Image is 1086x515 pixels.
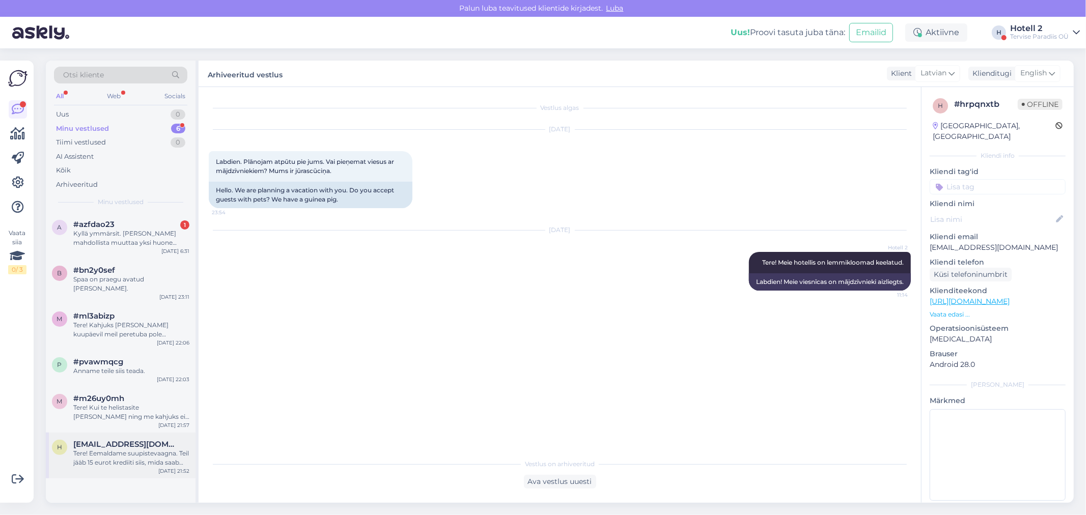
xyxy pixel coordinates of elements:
div: Anname teile siis teada. [73,366,189,376]
div: Kyllä ymmärsit. [PERSON_NAME] mahdollista muuttaa yksi huone kahdeksi 2 [PERSON_NAME] huoneeksi [73,229,189,247]
span: Tere! Meie hotellis on lemmikloomad keelatud. [762,259,904,266]
p: Brauser [930,349,1066,359]
div: Socials [162,90,187,103]
span: #azfdao23 [73,220,115,229]
div: Vestlus algas [209,103,911,112]
input: Lisa tag [930,179,1066,194]
div: [DATE] 6:31 [161,247,189,255]
span: Labdien. Plānojam atpūtu pie jums. Vai pieņemat viesus ar mājdzīvniekiem? Mums ir jūrascūciņa. [216,158,396,175]
div: [DATE] 21:57 [158,421,189,429]
div: Hello. We are planning a vacation with you. Do you accept guests with pets? We have a guinea pig. [209,182,412,208]
p: Operatsioonisüsteem [930,323,1066,334]
span: heldikask05@gmail.com [73,440,179,449]
p: Kliendi telefon [930,257,1066,268]
label: Arhiveeritud vestlus [208,67,283,80]
div: Uus [56,109,69,120]
a: Hotell 2Tervise Paradiis OÜ [1010,24,1080,41]
span: 23:54 [212,209,250,216]
span: #bn2y0sef [73,266,115,275]
div: [DATE] 22:06 [157,339,189,347]
div: Küsi telefoninumbrit [930,268,1012,281]
span: #pvawmqcg [73,357,123,366]
div: [DATE] [209,225,911,235]
div: Klienditugi [968,68,1012,79]
span: Latvian [921,68,946,79]
div: 0 / 3 [8,265,26,274]
p: [EMAIL_ADDRESS][DOMAIN_NAME] [930,242,1066,253]
div: 1 [180,220,189,230]
p: Märkmed [930,395,1066,406]
span: b [58,269,62,277]
div: # hrpqnxtb [954,98,1018,110]
div: Tiimi vestlused [56,137,106,148]
div: [DATE] 22:03 [157,376,189,383]
span: Vestlus on arhiveeritud [525,460,595,469]
div: [DATE] 23:11 [159,293,189,301]
div: Proovi tasuta juba täna: [731,26,845,39]
a: [URL][DOMAIN_NAME] [930,297,1010,306]
div: Tervise Paradiis OÜ [1010,33,1069,41]
div: Ava vestlus uuesti [524,475,596,489]
span: #m26uy0mh [73,394,124,403]
span: English [1020,68,1047,79]
div: Arhiveeritud [56,180,98,190]
div: Tere! Kahjuks [PERSON_NAME] kuupäevil meil peretuba pole pakkuda. Meil oleks pakkuda näiteks svii... [73,321,189,339]
span: p [58,361,62,368]
div: [DATE] [209,125,911,134]
p: Kliendi email [930,232,1066,242]
p: Klienditeekond [930,285,1066,296]
div: 0 [171,109,185,120]
img: Askly Logo [8,69,27,88]
button: Emailid [849,23,893,42]
div: Aktiivne [905,23,967,42]
div: Web [105,90,123,103]
div: Tere! Kui te helistasite [PERSON_NAME] ning me kahjuks ei vastanud, siis palume vabandust ebamuga... [73,403,189,421]
span: 11:14 [870,291,908,299]
span: h [57,443,62,451]
div: All [54,90,66,103]
span: a [58,223,62,231]
div: Klient [887,68,912,79]
span: m [57,315,63,323]
p: [MEDICAL_DATA] [930,334,1066,345]
div: [PERSON_NAME] [930,380,1066,389]
p: Kliendi tag'id [930,166,1066,177]
span: #ml3abizp [73,311,115,321]
div: 6 [171,124,185,134]
div: Labdien! Meie viesnīcas on mājdzīvnieki aizliegts. [749,273,911,291]
p: Vaata edasi ... [930,310,1066,319]
div: 0 [171,137,185,148]
div: Tere! Eemaldame suupistevaagna. Teil jääb 15 eurot krediiti siis, mida saab meie [PERSON_NAME] ka... [73,449,189,467]
div: Kliendi info [930,151,1066,160]
div: Minu vestlused [56,124,109,134]
span: Hotell 2 [870,244,908,251]
div: H [992,25,1006,40]
span: h [938,102,943,109]
span: m [57,397,63,405]
div: Spaa on praegu avatud [PERSON_NAME]. [73,275,189,293]
div: Hotell 2 [1010,24,1069,33]
input: Lisa nimi [930,214,1054,225]
p: Kliendi nimi [930,198,1066,209]
div: AI Assistent [56,152,94,162]
div: [DATE] 21:52 [158,467,189,475]
span: Otsi kliente [63,70,104,80]
div: Kõik [56,165,71,176]
div: Vaata siia [8,228,26,274]
span: Luba [603,4,627,13]
span: Offline [1018,99,1063,110]
span: Minu vestlused [98,197,144,207]
p: Android 28.0 [930,359,1066,370]
div: [GEOGRAPHIC_DATA], [GEOGRAPHIC_DATA] [933,121,1055,142]
b: Uus! [731,27,750,37]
